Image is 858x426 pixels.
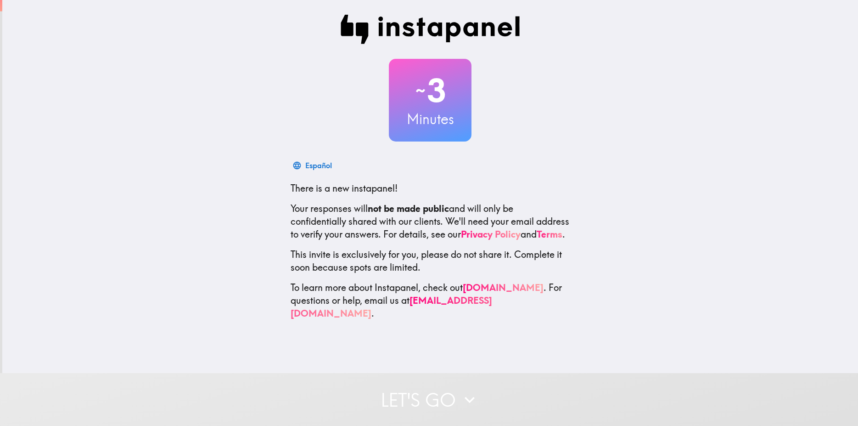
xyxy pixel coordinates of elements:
[291,281,570,320] p: To learn more about Instapanel, check out . For questions or help, email us at .
[291,182,398,194] span: There is a new instapanel!
[291,156,336,175] button: Español
[305,159,332,172] div: Español
[463,282,544,293] a: [DOMAIN_NAME]
[389,109,471,129] h3: Minutes
[414,77,427,104] span: ~
[461,228,521,240] a: Privacy Policy
[537,228,562,240] a: Terms
[389,72,471,109] h2: 3
[368,203,449,214] b: not be made public
[291,202,570,241] p: Your responses will and will only be confidentially shared with our clients. We'll need your emai...
[340,15,520,44] img: Instapanel
[291,248,570,274] p: This invite is exclusively for you, please do not share it. Complete it soon because spots are li...
[291,295,492,319] a: [EMAIL_ADDRESS][DOMAIN_NAME]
